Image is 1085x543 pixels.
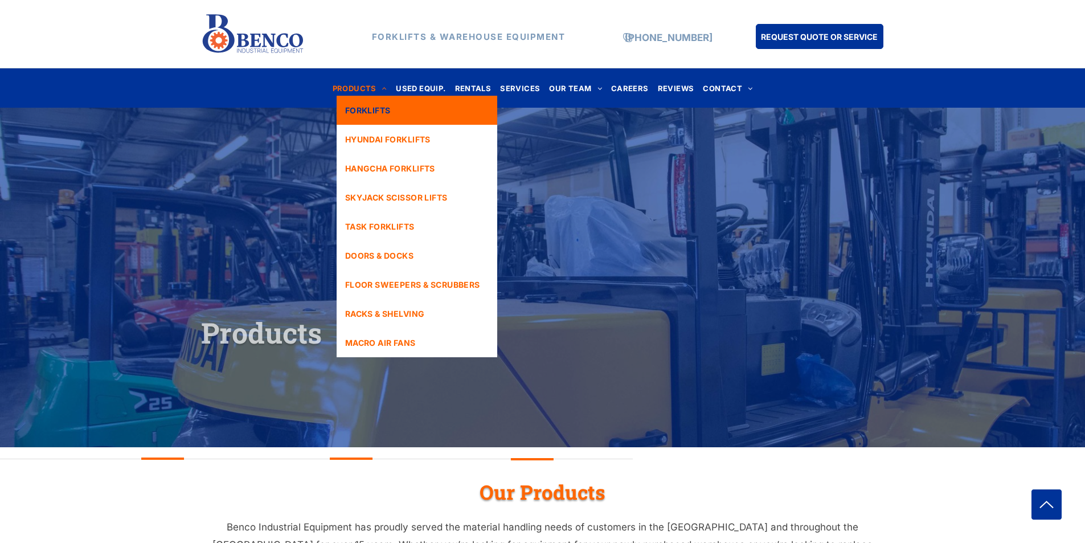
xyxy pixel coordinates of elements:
span: FLOOR SWEEPERS & SCRUBBERS [345,279,480,291]
a: DOORS & DOCKS [337,241,497,270]
a: HANGCHA FORKLIFTS [337,154,497,183]
span: SKYJACK SCISSOR LIFTS [345,191,448,203]
a: OUR TEAM [544,80,607,96]
span: Products [201,314,322,352]
a: FORKLIFTS [337,96,497,125]
a: REQUEST QUOTE OR SERVICE [756,24,883,49]
a: REVIEWS [653,80,699,96]
strong: FORKLIFTS & WAREHOUSE EQUIPMENT [372,31,566,42]
a: TASK FORKLIFTS [337,212,497,241]
a: PRODUCTS [328,80,392,96]
a: CONTACT [698,80,757,96]
a: [PHONE_NUMBER] [625,32,713,43]
a: RACKS & SHELVING [337,299,497,328]
a: HYUNDAI FORKLIFTS [337,125,497,154]
a: SKYJACK SCISSOR LIFTS [337,183,497,212]
a: USED EQUIP. [391,80,450,96]
span: FORKLIFTS [345,104,391,116]
span: REQUEST QUOTE OR SERVICE [761,26,878,47]
span: TASK FORKLIFTS [345,221,415,232]
span: MACRO AIR FANS [345,337,416,349]
span: RACKS & SHELVING [345,308,425,320]
a: SERVICES [496,80,544,96]
a: MACRO AIR FANS [337,328,497,357]
span: HYUNDAI FORKLIFTS [345,133,431,145]
span: Our Products [480,479,605,505]
a: RENTALS [451,80,496,96]
span: DOORS & DOCKS [345,250,413,262]
span: PRODUCTS [333,80,387,96]
span: HANGCHA FORKLIFTS [345,162,435,174]
a: FLOOR SWEEPERS & SCRUBBERS [337,270,497,299]
a: CAREERS [607,80,653,96]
